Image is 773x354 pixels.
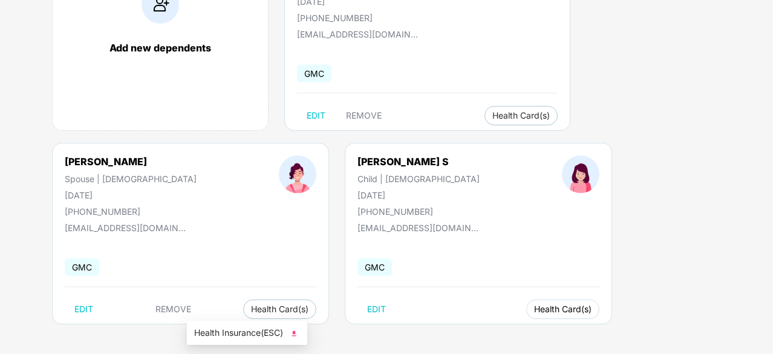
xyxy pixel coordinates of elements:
[65,300,103,319] button: EDIT
[336,106,391,125] button: REMOVE
[534,306,592,312] span: Health Card(s)
[65,258,99,276] span: GMC
[65,42,256,54] div: Add new dependents
[297,29,418,39] div: [EMAIL_ADDRESS][DOMAIN_NAME]
[357,206,480,217] div: [PHONE_NUMBER]
[526,300,599,319] button: Health Card(s)
[279,156,316,193] img: profileImage
[194,326,300,339] span: Health Insurance(ESC)
[65,156,197,168] div: [PERSON_NAME]
[65,174,197,184] div: Spouse | [DEMOGRAPHIC_DATA]
[74,304,93,314] span: EDIT
[346,111,382,120] span: REMOVE
[146,300,201,319] button: REMOVE
[288,328,300,340] img: svg+xml;base64,PHN2ZyB4bWxucz0iaHR0cDovL3d3dy53My5vcmcvMjAwMC9zdmciIHhtbG5zOnhsaW5rPSJodHRwOi8vd3...
[155,304,191,314] span: REMOVE
[357,223,478,233] div: [EMAIL_ADDRESS][DOMAIN_NAME]
[297,13,438,23] div: [PHONE_NUMBER]
[297,106,335,125] button: EDIT
[243,300,316,319] button: Health Card(s)
[251,306,308,312] span: Health Card(s)
[492,113,550,119] span: Health Card(s)
[357,156,480,168] div: [PERSON_NAME] S
[65,206,197,217] div: [PHONE_NUMBER]
[65,223,186,233] div: [EMAIL_ADDRESS][DOMAIN_NAME]
[297,65,331,82] span: GMC
[357,190,480,200] div: [DATE]
[562,156,599,193] img: profileImage
[307,111,325,120] span: EDIT
[367,304,386,314] span: EDIT
[484,106,558,125] button: Health Card(s)
[65,190,197,200] div: [DATE]
[357,258,392,276] span: GMC
[357,174,480,184] div: Child | [DEMOGRAPHIC_DATA]
[357,300,396,319] button: EDIT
